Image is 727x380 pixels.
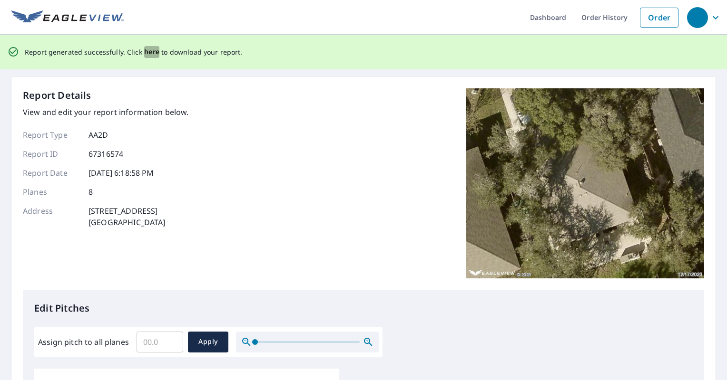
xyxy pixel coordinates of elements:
[23,167,80,179] p: Report Date
[23,88,91,103] p: Report Details
[88,148,123,160] p: 67316574
[23,186,80,198] p: Planes
[640,8,678,28] a: Order
[11,10,124,25] img: EV Logo
[188,332,228,352] button: Apply
[88,205,166,228] p: [STREET_ADDRESS] [GEOGRAPHIC_DATA]
[34,301,693,315] p: Edit Pitches
[88,129,108,141] p: AA2D
[23,205,80,228] p: Address
[23,129,80,141] p: Report Type
[144,46,160,58] button: here
[88,167,154,179] p: [DATE] 6:18:58 PM
[23,148,80,160] p: Report ID
[196,336,221,348] span: Apply
[25,46,243,58] p: Report generated successfully. Click to download your report.
[88,186,93,198] p: 8
[23,106,189,118] p: View and edit your report information below.
[38,336,129,348] label: Assign pitch to all planes
[137,329,183,355] input: 00.0
[466,88,704,278] img: Top image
